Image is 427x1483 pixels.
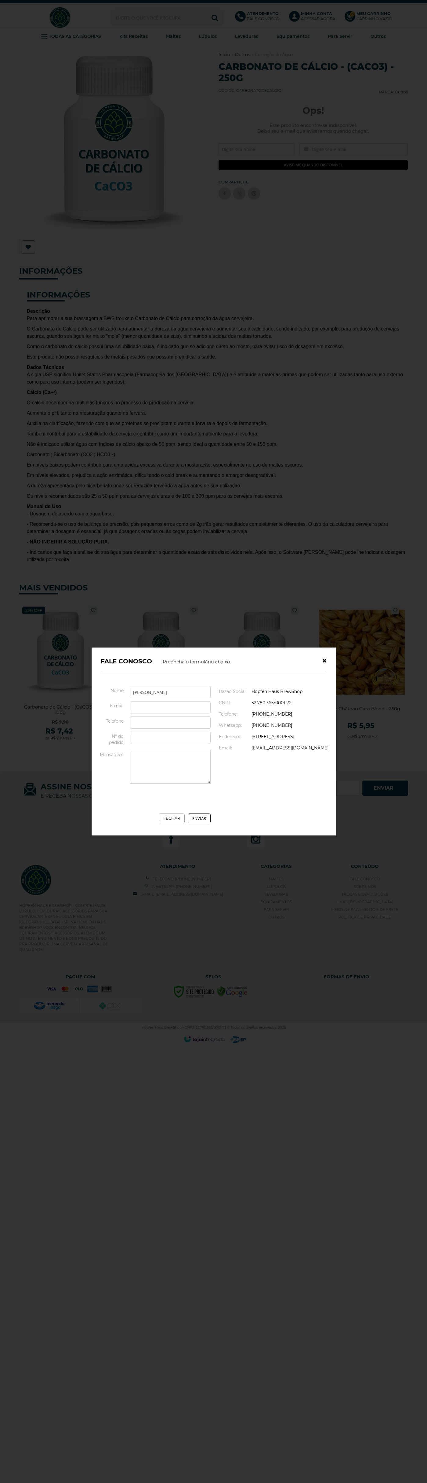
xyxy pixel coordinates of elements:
[96,701,124,709] label: E-mail
[251,711,292,717] a: [PHONE_NUMBER]
[96,732,124,745] label: Nº do pedido
[219,734,240,739] b: Endereço:
[96,686,124,694] label: Nome
[251,689,302,694] span: Hopfen Haus BrewShop
[96,750,124,758] label: Mensagem
[251,745,328,751] a: [EMAIL_ADDRESS][DOMAIN_NAME]
[219,745,232,751] b: Email:
[219,700,231,705] b: CNPJ:
[159,814,185,823] a: Fechar
[251,700,291,705] span: 32.780.365/0001-72
[96,716,124,724] label: Telefone
[219,723,242,728] b: Whatsapp:
[251,734,294,739] span: [STREET_ADDRESS]
[219,711,237,717] b: Telefone:
[219,689,247,694] b: Razão Social:
[251,723,292,728] a: [PHONE_NUMBER]
[188,814,211,823] button: Enviar
[101,657,327,672] div: Preencha o formulário abaixo.
[101,658,152,665] span: Fale Conosco
[105,787,198,810] iframe: reCAPTCHA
